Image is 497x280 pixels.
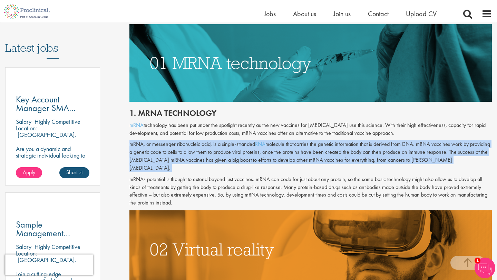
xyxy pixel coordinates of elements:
[129,109,492,118] h2: 1. mRNA technology
[59,167,89,178] a: Shortlist
[16,146,89,178] p: Are you a dynamic and strategic individual looking to drive growth and build lasting partnerships...
[333,9,351,18] a: Join us
[16,95,89,112] a: Key Account Manager SMA (North)
[475,258,480,263] span: 1
[16,220,89,238] a: Sample Management Scientist
[35,118,80,126] p: Highly Competitive
[5,254,93,275] iframe: reCAPTCHA
[255,140,265,148] a: RNA
[5,25,100,59] h3: Latest jobs
[368,9,389,18] a: Contact
[16,219,70,248] span: Sample Management Scientist
[16,124,37,132] span: Location:
[129,176,492,207] p: mRNAs potential is thought to extend beyond just vaccines. mRNA can code for just about any prote...
[129,121,144,129] a: mRNA
[16,243,31,251] span: Salary
[16,249,37,257] span: Location:
[23,169,35,176] span: Apply
[16,93,76,122] span: Key Account Manager SMA (North)
[293,9,316,18] a: About us
[129,140,492,172] p: mRNA, or messenger ribonucleic acid, is a single-stranded molecule that carries the genetic infor...
[406,9,437,18] a: Upload CV
[475,258,495,278] img: Chatbot
[129,121,492,137] p: technology has been put under the spotlight recently as the new vaccines for [MEDICAL_DATA] use t...
[264,9,276,18] a: Jobs
[16,131,76,145] p: [GEOGRAPHIC_DATA], [GEOGRAPHIC_DATA]
[35,243,80,251] p: Highly Competitive
[16,167,42,178] a: Apply
[16,118,31,126] span: Salary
